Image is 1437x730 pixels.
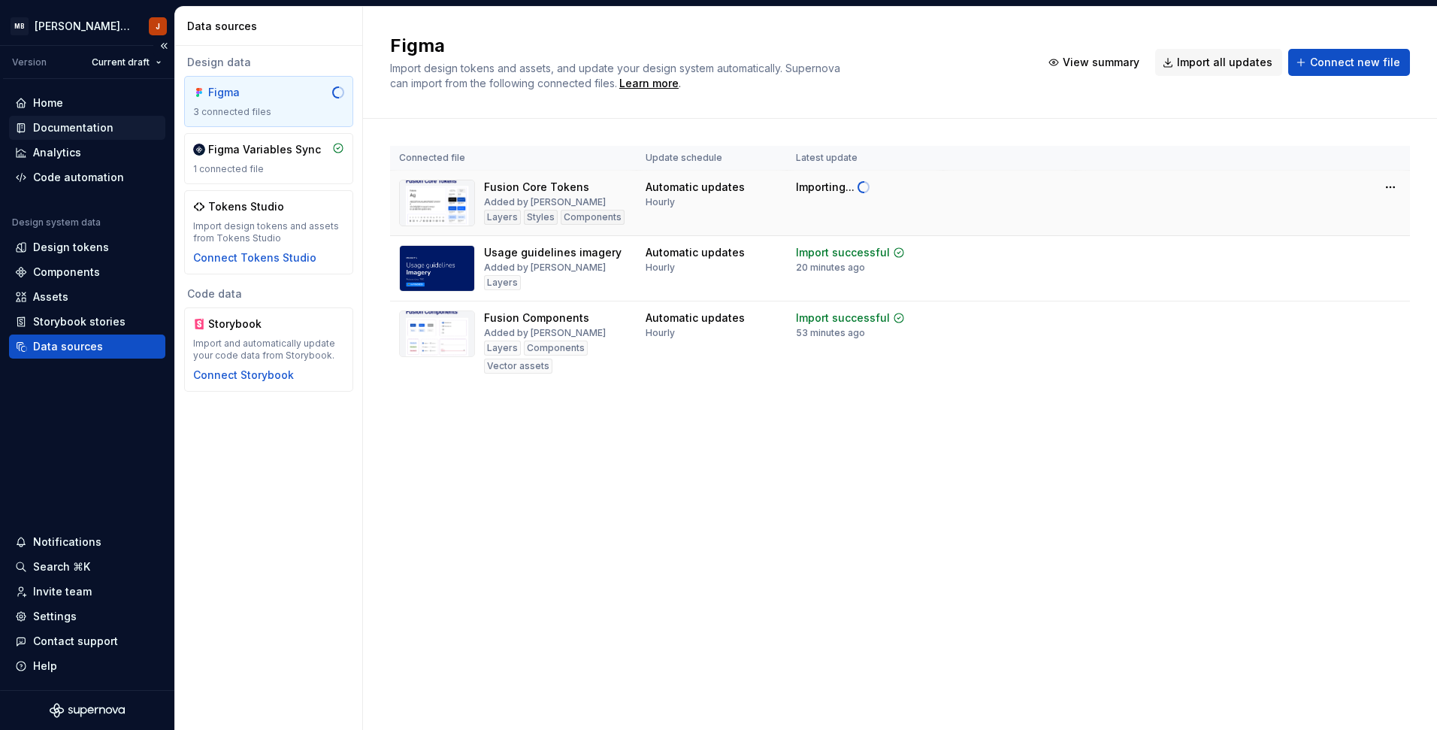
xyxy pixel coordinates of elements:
[796,262,865,274] div: 20 minutes ago
[9,285,165,309] a: Assets
[33,559,90,574] div: Search ⌘K
[9,91,165,115] a: Home
[33,609,77,624] div: Settings
[787,146,943,171] th: Latest update
[1063,55,1139,70] span: View summary
[9,335,165,359] a: Data sources
[92,56,150,68] span: Current draft
[484,210,521,225] div: Layers
[9,116,165,140] a: Documentation
[193,163,344,175] div: 1 connected file
[33,634,118,649] div: Contact support
[9,654,165,678] button: Help
[484,327,606,339] div: Added by [PERSON_NAME]
[184,286,353,301] div: Code data
[193,106,344,118] div: 3 connected files
[646,262,675,274] div: Hourly
[208,317,280,332] div: Storybook
[50,703,125,718] svg: Supernova Logo
[9,530,165,554] button: Notifications
[524,210,558,225] div: Styles
[646,310,745,326] div: Automatic updates
[646,180,745,195] div: Automatic updates
[184,133,353,184] a: Figma Variables Sync1 connected file
[3,10,171,42] button: MB[PERSON_NAME] Banking Fusion Design SystemJ
[1041,49,1149,76] button: View summary
[193,368,294,383] button: Connect Storybook
[187,19,356,34] div: Data sources
[9,260,165,284] a: Components
[9,629,165,653] button: Contact support
[1310,55,1400,70] span: Connect new file
[637,146,787,171] th: Update schedule
[617,78,681,89] span: .
[9,555,165,579] button: Search ⌘K
[156,20,160,32] div: J
[33,339,103,354] div: Data sources
[33,535,101,550] div: Notifications
[193,220,344,244] div: Import design tokens and assets from Tokens Studio
[796,245,890,260] div: Import successful
[208,142,321,157] div: Figma Variables Sync
[85,52,168,73] button: Current draft
[524,341,588,356] div: Components
[9,604,165,629] a: Settings
[9,141,165,165] a: Analytics
[796,327,865,339] div: 53 minutes ago
[1155,49,1282,76] button: Import all updates
[184,307,353,392] a: StorybookImport and automatically update your code data from Storybook.Connect Storybook
[184,55,353,70] div: Design data
[9,310,165,334] a: Storybook stories
[33,120,113,135] div: Documentation
[33,240,109,255] div: Design tokens
[1288,49,1410,76] button: Connect new file
[390,146,637,171] th: Connected file
[11,17,29,35] div: MB
[33,95,63,111] div: Home
[33,170,124,185] div: Code automation
[484,262,606,274] div: Added by [PERSON_NAME]
[1177,55,1272,70] span: Import all updates
[184,76,353,127] a: Figma3 connected files
[193,338,344,362] div: Import and automatically update your code data from Storybook.
[35,19,131,34] div: [PERSON_NAME] Banking Fusion Design System
[208,199,284,214] div: Tokens Studio
[390,62,843,89] span: Import design tokens and assets, and update your design system automatically. Supernova can impor...
[484,180,589,195] div: Fusion Core Tokens
[484,359,552,374] div: Vector assets
[561,210,625,225] div: Components
[390,34,1023,58] h2: Figma
[33,145,81,160] div: Analytics
[646,245,745,260] div: Automatic updates
[796,180,855,195] div: Importing...
[33,659,57,674] div: Help
[619,76,679,91] a: Learn more
[484,245,622,260] div: Usage guidelines imagery
[33,314,126,329] div: Storybook stories
[484,196,606,208] div: Added by [PERSON_NAME]
[646,196,675,208] div: Hourly
[9,580,165,604] a: Invite team
[12,217,101,229] div: Design system data
[193,250,316,265] button: Connect Tokens Studio
[153,35,174,56] button: Collapse sidebar
[33,289,68,304] div: Assets
[796,310,890,326] div: Import successful
[33,584,92,599] div: Invite team
[484,341,521,356] div: Layers
[646,327,675,339] div: Hourly
[12,56,47,68] div: Version
[484,310,589,326] div: Fusion Components
[208,85,280,100] div: Figma
[484,275,521,290] div: Layers
[9,235,165,259] a: Design tokens
[184,190,353,274] a: Tokens StudioImport design tokens and assets from Tokens StudioConnect Tokens Studio
[9,165,165,189] a: Code automation
[33,265,100,280] div: Components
